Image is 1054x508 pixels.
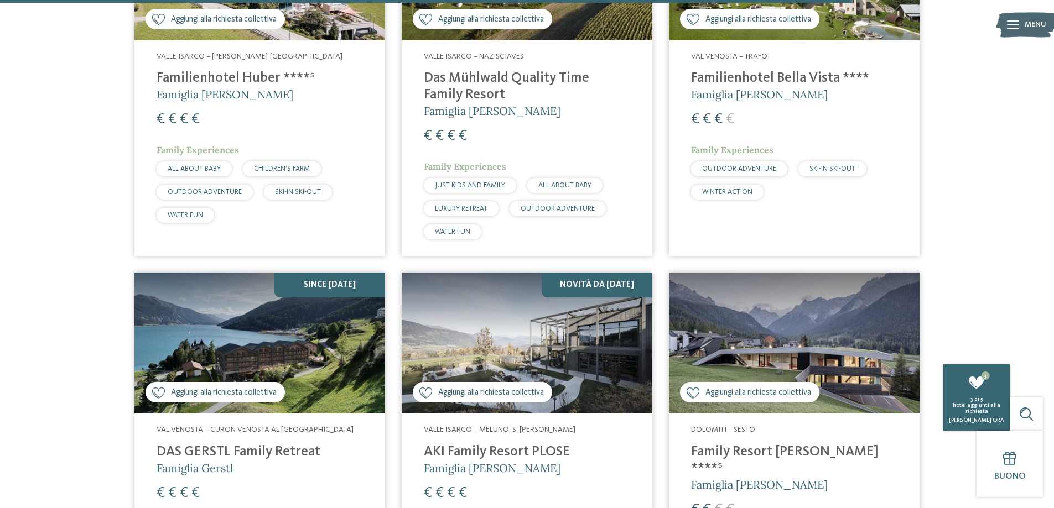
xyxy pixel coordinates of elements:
span: JUST KIDS AND FAMILY [435,182,505,189]
span: € [447,486,455,500]
span: LUXURY RETREAT [435,205,487,212]
span: Aggiungi alla richiesta collettiva [438,14,544,25]
h4: Das Mühlwald Quality Time Family Resort [424,70,630,103]
span: WATER FUN [168,212,203,219]
span: Aggiungi alla richiesta collettiva [438,387,544,399]
span: € [180,486,188,500]
span: Famiglia [PERSON_NAME] [157,87,293,101]
span: € [180,112,188,127]
span: SKI-IN SKI-OUT [809,165,855,172]
img: Cercate un hotel per famiglie? Qui troverete solo i migliori! [402,273,652,413]
img: Cercate un hotel per famiglie? Qui troverete solo i migliori! [134,273,385,413]
span: € [168,486,176,500]
span: WINTER ACTION [702,188,752,196]
span: € [714,112,723,127]
span: [PERSON_NAME] ora [949,417,1004,423]
a: 3 3 di 5 hotel aggiunti alla richiesta [PERSON_NAME] ora [943,364,1010,431]
span: Aggiungi alla richiesta collettiva [171,14,277,25]
span: hotel aggiunti alla richiesta [953,402,1000,414]
span: Famiglia [PERSON_NAME] [691,478,828,491]
span: 3 [970,396,973,402]
span: € [435,129,444,143]
span: € [157,112,165,127]
span: Aggiungi alla richiesta collettiva [171,387,277,399]
span: € [459,486,467,500]
span: Family Experiences [424,161,506,172]
span: € [424,486,432,500]
span: OUTDOOR ADVENTURE [521,205,595,212]
span: Famiglia [PERSON_NAME] [691,87,828,101]
span: Valle Isarco – Naz-Sciaves [424,53,524,60]
span: Aggiungi alla richiesta collettiva [705,14,811,25]
span: Val Venosta – Trafoi [691,53,770,60]
h4: Familienhotel Huber ****ˢ [157,70,363,87]
span: € [726,112,734,127]
span: € [435,486,444,500]
span: Dolomiti – Sesto [691,426,755,433]
span: € [459,129,467,143]
img: Family Resort Rainer ****ˢ [669,273,920,413]
span: € [168,112,176,127]
span: € [191,112,200,127]
span: OUTDOOR ADVENTURE [168,188,242,196]
span: € [703,112,711,127]
span: Famiglia Gerstl [157,461,233,475]
span: 3 [982,371,990,380]
span: Famiglia [PERSON_NAME] [424,461,560,475]
h4: Family Resort [PERSON_NAME] ****ˢ [691,444,897,477]
span: ALL ABOUT BABY [538,182,591,189]
span: Aggiungi alla richiesta collettiva [705,387,811,399]
a: Buono [977,431,1043,497]
h4: DAS GERSTL Family Retreat [157,444,363,460]
span: OUTDOOR ADVENTURE [702,165,776,172]
span: € [424,129,432,143]
span: 5 [980,396,983,402]
span: Family Experiences [691,144,773,155]
span: € [447,129,455,143]
span: Valle Isarco – [PERSON_NAME]-[GEOGRAPHIC_DATA] [157,53,342,60]
span: SKI-IN SKI-OUT [275,188,321,196]
span: Famiglia [PERSON_NAME] [424,104,560,118]
h4: Familienhotel Bella Vista **** [691,70,897,87]
span: Family Experiences [157,144,239,155]
span: € [191,486,200,500]
span: Buono [994,472,1026,481]
h4: AKI Family Resort PLOSE [424,444,630,460]
span: di [974,396,979,402]
span: WATER FUN [435,228,470,235]
span: ALL ABOUT BABY [168,165,221,172]
span: Val Venosta – Curon Venosta al [GEOGRAPHIC_DATA] [157,426,354,433]
span: € [691,112,699,127]
span: € [157,486,165,500]
span: CHILDREN’S FARM [254,165,310,172]
span: Valle Isarco – Meluno, S. [PERSON_NAME] [424,426,575,433]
